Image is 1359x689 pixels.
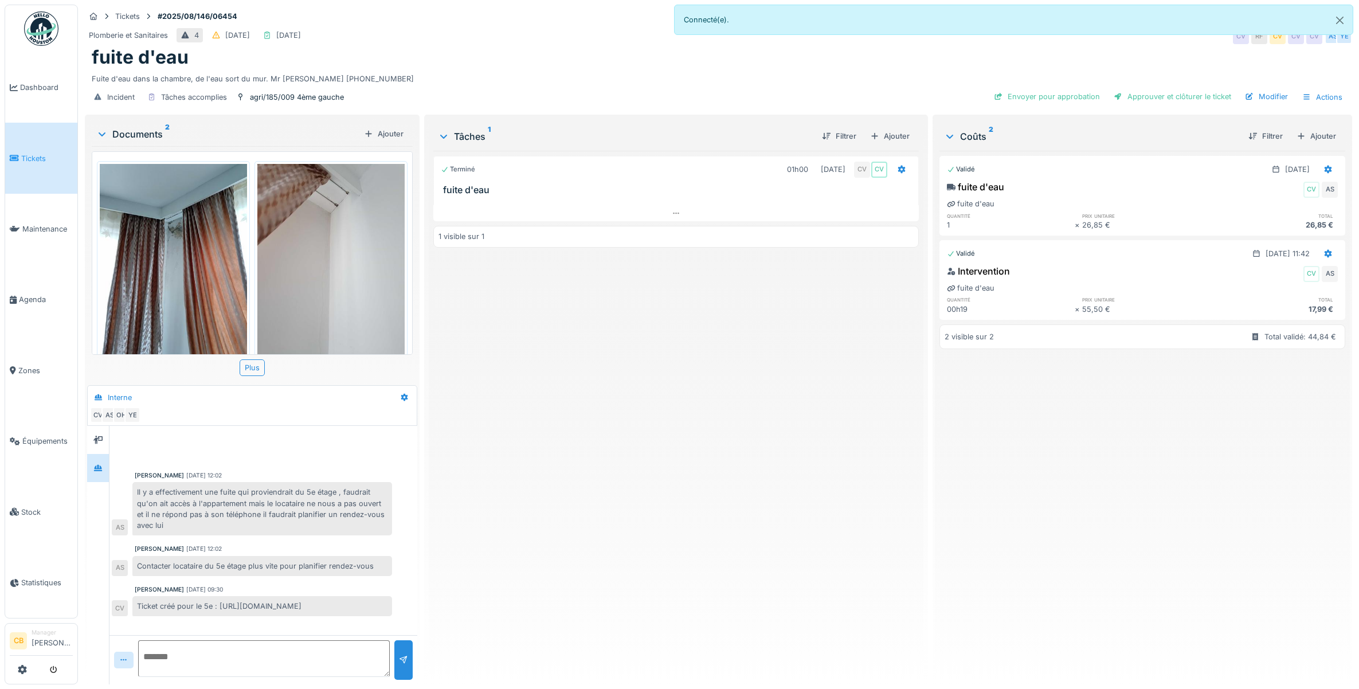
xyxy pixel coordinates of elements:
[947,304,1075,315] div: 00h19
[1244,128,1287,144] div: Filtrer
[947,249,975,259] div: Validé
[96,127,359,141] div: Documents
[225,30,250,41] div: [DATE]
[947,212,1075,220] h6: quantité
[5,335,77,406] a: Zones
[1285,164,1310,175] div: [DATE]
[871,162,887,178] div: CV
[240,359,265,376] div: Plus
[186,585,223,594] div: [DATE] 09:30
[135,585,184,594] div: [PERSON_NAME]
[821,164,845,175] div: [DATE]
[1210,296,1338,303] h6: total
[5,123,77,193] a: Tickets
[19,294,73,305] span: Agenda
[165,127,170,141] sup: 2
[108,392,132,403] div: Interne
[135,471,184,480] div: [PERSON_NAME]
[989,130,993,143] sup: 2
[1109,89,1236,104] div: Approuver et clôturer le ticket
[1292,128,1341,144] div: Ajouter
[947,220,1075,230] div: 1
[1082,304,1210,315] div: 55,50 €
[1082,296,1210,303] h6: prix unitaire
[194,30,199,41] div: 4
[100,164,247,360] img: hiwgrtmcqmmo4rfvg0z08wkdqt06
[1322,266,1338,282] div: AS
[22,436,73,447] span: Équipements
[89,30,168,41] div: Plomberie et Sanitaires
[1266,248,1310,259] div: [DATE] 11:42
[1240,89,1293,104] div: Modifier
[32,628,73,637] div: Manager
[132,596,392,616] div: Ticket créé pour le 5e : [URL][DOMAIN_NAME]
[1233,28,1249,44] div: CV
[20,82,73,93] span: Dashboard
[438,231,484,242] div: 1 visible sur 1
[674,5,1354,35] div: Connecté(e).
[161,92,227,103] div: Tâches accomplies
[488,130,491,143] sup: 1
[944,130,1239,143] div: Coûts
[153,11,242,22] strong: #2025/08/146/06454
[438,130,813,143] div: Tâches
[947,165,975,174] div: Validé
[5,194,77,264] a: Maintenance
[21,153,73,164] span: Tickets
[947,296,1075,303] h6: quantité
[359,126,408,142] div: Ajouter
[947,198,994,209] div: fuite d'eau
[1210,304,1338,315] div: 17,99 €
[21,507,73,518] span: Stock
[113,407,129,423] div: OH
[132,556,392,576] div: Contacter locataire du 5e étage plus vite pour planifier rendez-vous
[135,545,184,553] div: [PERSON_NAME]
[1270,28,1286,44] div: CV
[124,407,140,423] div: YE
[5,264,77,335] a: Agenda
[18,365,73,376] span: Zones
[115,11,140,22] div: Tickets
[1082,212,1210,220] h6: prix unitaire
[21,577,73,588] span: Statistiques
[276,30,301,41] div: [DATE]
[257,164,405,360] img: swxg8pd5wjhgk79hugorn5zsj2kj
[1336,28,1352,44] div: YE
[107,92,135,103] div: Incident
[101,407,118,423] div: AS
[1325,28,1341,44] div: AS
[787,164,808,175] div: 01h00
[1251,28,1267,44] div: RF
[1303,266,1319,282] div: CV
[5,406,77,476] a: Équipements
[112,600,128,616] div: CV
[1075,304,1082,315] div: ×
[186,471,222,480] div: [DATE] 12:02
[92,69,1345,84] div: Fuite d'eau dans la chambre, de l'eau sort du mur. Mr [PERSON_NAME] [PHONE_NUMBER]
[854,162,870,178] div: CV
[5,52,77,123] a: Dashboard
[947,264,1010,278] div: Intervention
[1322,182,1338,198] div: AS
[1075,220,1082,230] div: ×
[112,560,128,576] div: AS
[945,331,994,342] div: 2 visible sur 2
[32,628,73,653] li: [PERSON_NAME]
[1288,28,1304,44] div: CV
[112,519,128,535] div: AS
[1327,5,1353,36] button: Close
[250,92,344,103] div: agri/185/009 4ème gauche
[132,482,392,535] div: Il y a effectivement une fuite qui proviendrait du 5e étage , faudrait qu'on ait accès à l'appart...
[1082,220,1210,230] div: 26,85 €
[1297,89,1348,105] div: Actions
[1210,212,1338,220] h6: total
[24,11,58,46] img: Badge_color-CXgf-gQk.svg
[5,547,77,618] a: Statistiques
[817,128,861,144] div: Filtrer
[441,165,475,174] div: Terminé
[989,89,1105,104] div: Envoyer pour approbation
[947,180,1004,194] div: fuite d'eau
[1210,220,1338,230] div: 26,85 €
[22,224,73,234] span: Maintenance
[865,128,914,144] div: Ajouter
